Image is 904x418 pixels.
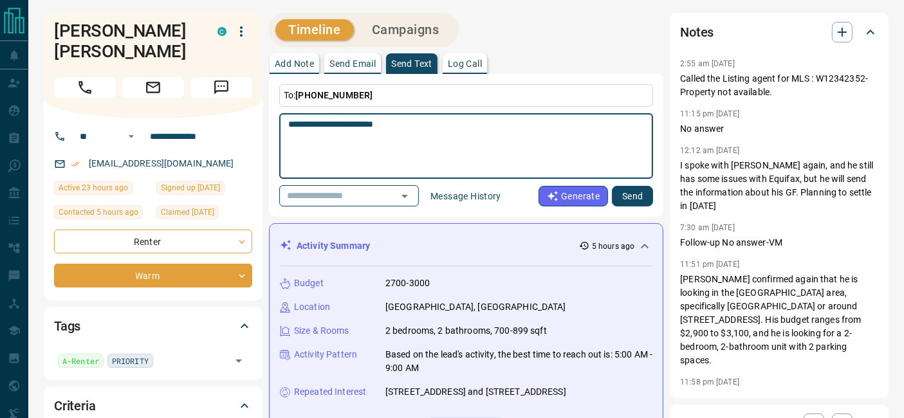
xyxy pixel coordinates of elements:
button: Message History [423,186,509,206]
span: Email [122,77,184,98]
span: A-Renter [62,354,99,367]
p: Based on the lead's activity, the best time to reach out is: 5:00 AM - 9:00 AM [385,348,652,375]
button: Open [124,129,139,144]
p: 2 bedrooms, 2 bathrooms, 700-899 sqft [385,324,547,338]
p: 2700-3000 [385,277,430,290]
p: Send Email [329,59,376,68]
p: 5 hours ago [592,241,634,252]
svg: Email Verified [71,159,80,168]
p: [PERSON_NAME] confirmed again that he is looking in the [GEOGRAPHIC_DATA] area, specifically [GEO... [680,273,878,367]
div: Notes [680,17,878,48]
p: 2:55 am [DATE] [680,59,735,68]
button: Campaigns [359,19,452,41]
span: Signed up [DATE] [161,181,220,194]
p: Called the Listing agent for MLS : W12342352- Property not available. [680,72,878,99]
button: Open [230,352,248,370]
p: Send Text [391,59,432,68]
div: Fri Aug 15 2025 [54,181,150,199]
h1: [PERSON_NAME] [PERSON_NAME] [54,21,198,62]
p: To: [279,84,653,107]
button: Open [396,187,414,205]
p: Budget [294,277,324,290]
div: Warm [54,264,252,287]
p: 11:15 pm [DATE] [680,109,739,118]
button: Send [612,186,653,206]
p: Activity Summary [297,239,370,253]
div: Sat Aug 16 2025 [54,205,150,223]
p: 11:51 pm [DATE] [680,260,739,269]
p: 12:12 am [DATE] [680,146,739,155]
div: condos.ca [217,27,226,36]
span: Claimed [DATE] [161,206,214,219]
p: Activity Pattern [294,348,357,361]
span: Contacted 5 hours ago [59,206,138,219]
div: Fri Jun 06 2025 [156,205,252,223]
p: Add Note [275,59,314,68]
p: [GEOGRAPHIC_DATA], [GEOGRAPHIC_DATA] [385,300,566,314]
p: No answer [680,122,878,136]
h2: Notes [680,22,714,42]
button: Timeline [275,19,354,41]
p: 11:58 pm [DATE] [680,377,739,386]
span: Message [190,77,252,98]
p: Location [294,300,330,314]
a: [EMAIL_ADDRESS][DOMAIN_NAME] [89,158,234,168]
p: 7:30 am [DATE] [680,223,735,232]
span: [PHONE_NUMBER] [295,90,373,100]
p: Follow-up No answer-VM [680,236,878,250]
span: PRIORITY [112,354,149,367]
div: Renter [54,230,252,253]
p: Size & Rooms [294,324,349,338]
div: Mon Mar 11 2024 [156,181,252,199]
span: Active 23 hours ago [59,181,128,194]
button: Generate [539,186,608,206]
h2: Tags [54,316,80,336]
p: I spoke with [PERSON_NAME] again, and he still has some issues with Equifax, but he will send the... [680,159,878,213]
p: Log Call [448,59,482,68]
p: Repeated Interest [294,385,366,399]
div: Activity Summary5 hours ago [280,234,652,258]
span: Call [54,77,116,98]
h2: Criteria [54,395,96,416]
p: [STREET_ADDRESS] and [STREET_ADDRESS] [385,385,566,399]
div: Tags [54,311,252,341]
